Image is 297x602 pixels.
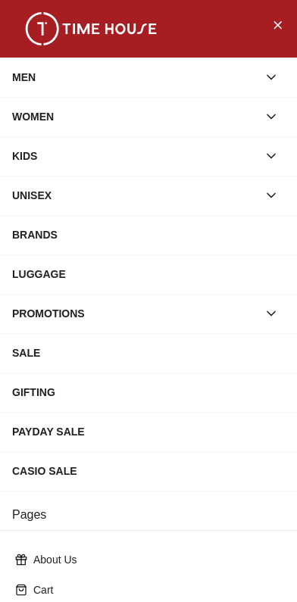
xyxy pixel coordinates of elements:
[265,12,289,36] button: Close Menu
[12,339,285,367] div: SALE
[12,64,258,91] div: MEN
[12,457,285,485] div: CASIO SALE
[12,418,285,445] div: PAYDAY SALE
[12,103,258,130] div: WOMEN
[12,260,285,288] div: LUGGAGE
[12,221,285,248] div: BRANDS
[12,300,258,327] div: PROMOTIONS
[12,182,258,209] div: UNISEX
[12,142,258,170] div: KIDS
[33,552,276,567] p: About Us
[15,12,167,45] img: ...
[12,379,285,406] div: GIFTING
[33,582,276,597] p: Cart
